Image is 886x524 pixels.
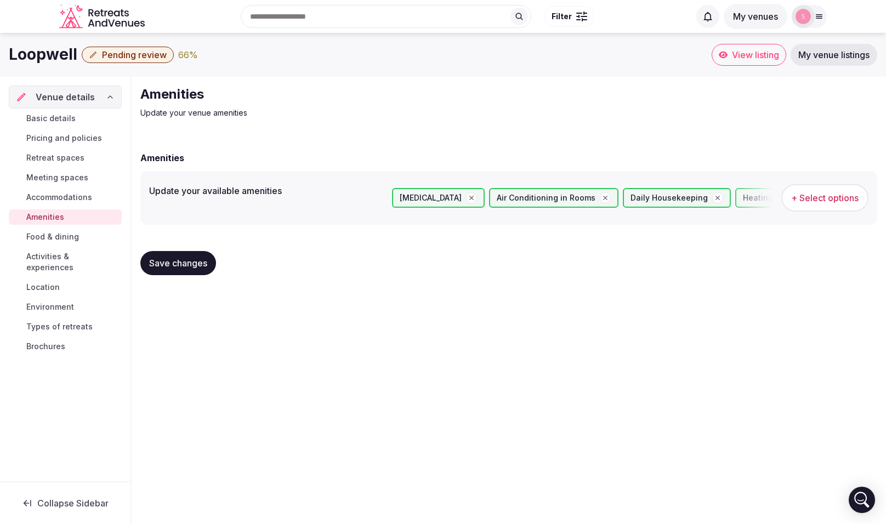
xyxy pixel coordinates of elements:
button: + Select options [781,184,868,212]
div: Daily Housekeeping [623,188,731,208]
span: Basic details [26,113,76,124]
p: Update your venue amenities [140,107,509,118]
div: Heating [735,188,796,208]
a: Meeting spaces [9,170,122,185]
a: Food & dining [9,229,122,244]
label: Update your available amenities [149,186,383,195]
span: + Select options [791,192,859,204]
span: Environment [26,301,74,312]
a: Visit the homepage [59,4,147,29]
span: Venue details [36,90,95,104]
a: Pricing and policies [9,130,122,146]
span: Save changes [149,258,207,269]
a: Accommodations [9,190,122,205]
img: sean-0457 [796,9,811,24]
a: Amenities [9,209,122,225]
span: Amenities [26,212,64,223]
span: Location [26,282,60,293]
div: Open Intercom Messenger [849,487,875,513]
button: Save changes [140,251,216,275]
span: Retreat spaces [26,152,84,163]
a: Types of retreats [9,319,122,334]
a: Location [9,280,122,295]
button: My venues [724,4,787,29]
h2: Amenities [140,151,184,164]
button: Collapse Sidebar [9,491,122,515]
span: Activities & experiences [26,251,117,273]
a: Basic details [9,111,122,126]
span: Pending review [102,49,167,60]
span: Brochures [26,341,65,352]
span: Food & dining [26,231,79,242]
svg: Retreats and Venues company logo [59,4,147,29]
h2: Amenities [140,86,509,103]
span: Filter [552,11,572,22]
button: 66% [178,48,198,61]
a: Brochures [9,339,122,354]
div: 66 % [178,48,198,61]
a: Environment [9,299,122,315]
span: Accommodations [26,192,92,203]
button: Filter [544,6,594,27]
button: Pending review [82,47,174,63]
a: My venues [724,11,787,22]
div: [MEDICAL_DATA] [392,188,485,208]
a: Activities & experiences [9,249,122,275]
span: Meeting spaces [26,172,88,183]
span: My venue listings [798,49,870,60]
span: Types of retreats [26,321,93,332]
span: Collapse Sidebar [37,498,109,509]
a: Retreat spaces [9,150,122,166]
h1: Loopwell [9,44,77,65]
div: Air Conditioning in Rooms [489,188,618,208]
a: View listing [712,44,786,66]
span: View listing [732,49,779,60]
a: My venue listings [791,44,877,66]
span: Pricing and policies [26,133,102,144]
